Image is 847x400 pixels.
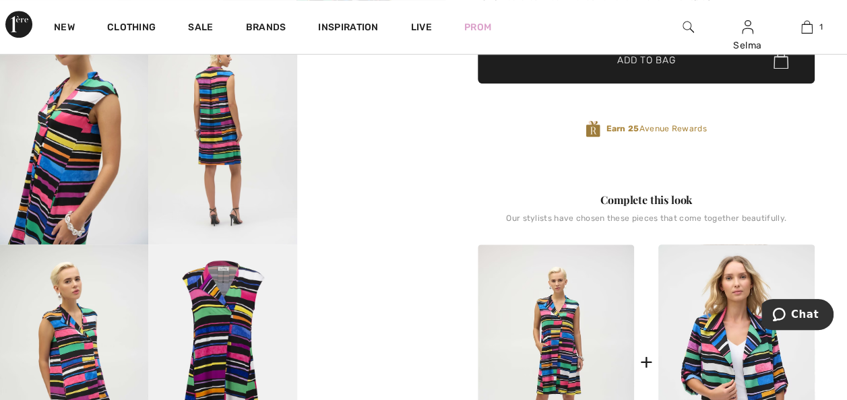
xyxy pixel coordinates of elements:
[318,22,378,36] span: Inspiration
[718,38,776,53] div: Selma
[586,120,600,138] img: Avenue Rewards
[464,20,491,34] a: Prom
[801,19,813,35] img: My Bag
[297,22,445,96] video: Your browser does not support the video tag.
[246,22,286,36] a: Brands
[774,51,788,69] img: Bag.svg
[411,20,432,34] a: Live
[742,20,753,33] a: Sign In
[819,21,823,33] span: 1
[742,19,753,35] img: My Info
[606,123,706,135] span: Avenue Rewards
[188,22,213,36] a: Sale
[778,19,836,35] a: 1
[606,124,639,133] strong: Earn 25
[148,22,296,244] img: Knee-Length Wrap Dress Style 252171. 4
[478,192,815,208] div: Complete this look
[478,213,815,234] div: Our stylists have chosen these pieces that come together beautifully.
[617,53,675,67] span: Add to Bag
[5,11,32,38] img: 1ère Avenue
[478,36,815,84] button: Add to Bag
[761,299,834,333] iframe: Opens a widget where you can chat to one of our agents
[54,22,75,36] a: New
[639,347,652,377] div: +
[683,19,694,35] img: search the website
[107,22,156,36] a: Clothing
